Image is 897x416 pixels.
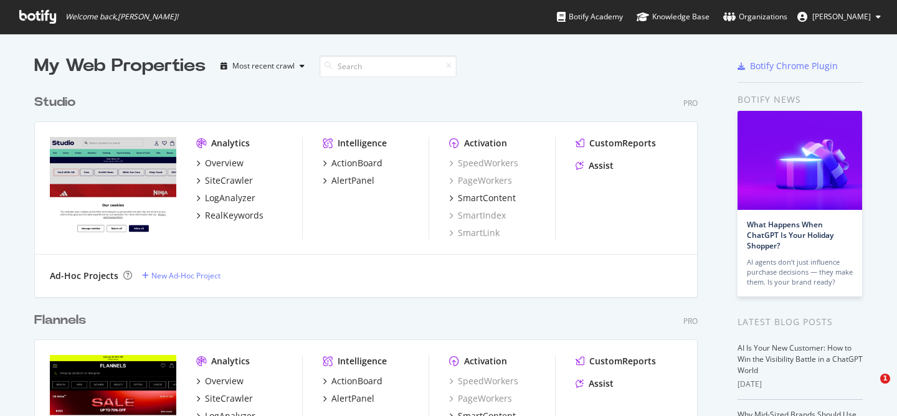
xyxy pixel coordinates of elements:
div: Pro [683,316,698,326]
a: SpeedWorkers [449,157,518,169]
div: AlertPanel [331,392,374,405]
div: Ad-Hoc Projects [50,270,118,282]
a: Assist [576,377,614,390]
button: Most recent crawl [216,56,310,76]
input: Search [320,55,457,77]
div: Latest Blog Posts [738,315,863,329]
a: PageWorkers [449,392,512,405]
a: PageWorkers [449,174,512,187]
span: Welcome back, [PERSON_NAME] ! [65,12,178,22]
a: SpeedWorkers [449,375,518,387]
a: SiteCrawler [196,174,253,187]
a: AlertPanel [323,174,374,187]
img: studio.co.uk [50,137,176,238]
div: LogAnalyzer [205,192,255,204]
div: ActionBoard [331,375,382,387]
a: New Ad-Hoc Project [142,270,221,281]
div: Botify news [738,93,863,106]
div: Studio [34,93,75,111]
div: Overview [205,375,244,387]
div: Organizations [723,11,787,23]
div: Intelligence [338,355,387,367]
div: Intelligence [338,137,387,149]
div: Most recent crawl [232,62,295,70]
a: CustomReports [576,355,656,367]
div: Analytics [211,137,250,149]
div: AI agents don’t just influence purchase decisions — they make them. Is your brand ready? [747,257,853,287]
a: Assist [576,159,614,172]
a: AI Is Your New Customer: How to Win the Visibility Battle in a ChatGPT World [738,343,863,376]
a: SmartIndex [449,209,506,222]
div: RealKeywords [205,209,263,222]
div: Knowledge Base [637,11,710,23]
a: LogAnalyzer [196,192,255,204]
span: 1 [880,374,890,384]
div: CustomReports [589,137,656,149]
div: [DATE] [738,379,863,390]
div: New Ad-Hoc Project [151,270,221,281]
a: Flannels [34,311,91,329]
div: Assist [589,377,614,390]
div: Activation [464,137,507,149]
div: Botify Chrome Plugin [750,60,838,72]
a: SmartLink [449,227,500,239]
div: SiteCrawler [205,174,253,187]
a: RealKeywords [196,209,263,222]
span: Harianne Goya [812,11,871,22]
a: Overview [196,157,244,169]
img: What Happens When ChatGPT Is Your Holiday Shopper? [738,111,862,210]
div: Flannels [34,311,86,329]
iframe: Intercom live chat [855,374,885,404]
div: SmartContent [458,192,516,204]
div: My Web Properties [34,54,206,78]
div: Assist [589,159,614,172]
div: SiteCrawler [205,392,253,405]
a: AlertPanel [323,392,374,405]
a: Botify Chrome Plugin [738,60,838,72]
div: Botify Academy [557,11,623,23]
div: Analytics [211,355,250,367]
div: AlertPanel [331,174,374,187]
button: [PERSON_NAME] [787,7,891,27]
a: ActionBoard [323,157,382,169]
div: Activation [464,355,507,367]
div: CustomReports [589,355,656,367]
a: CustomReports [576,137,656,149]
a: Overview [196,375,244,387]
a: SmartContent [449,192,516,204]
div: ActionBoard [331,157,382,169]
a: Studio [34,93,80,111]
a: SiteCrawler [196,392,253,405]
div: Pro [683,98,698,108]
a: ActionBoard [323,375,382,387]
div: Overview [205,157,244,169]
a: What Happens When ChatGPT Is Your Holiday Shopper? [747,219,833,251]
